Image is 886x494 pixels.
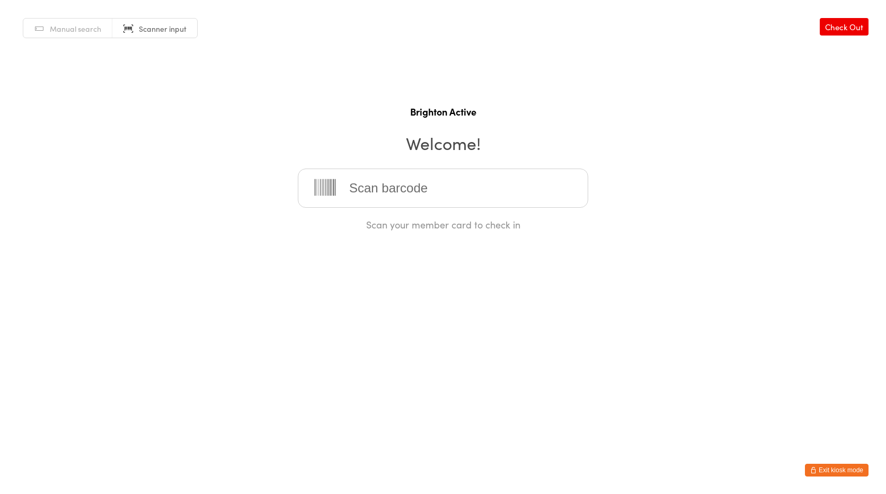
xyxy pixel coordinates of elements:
[805,464,869,477] button: Exit kiosk mode
[139,23,187,34] span: Scanner input
[50,23,101,34] span: Manual search
[298,169,588,208] input: Scan barcode
[820,18,869,36] a: Check Out
[11,105,875,118] h1: Brighton Active
[11,131,875,155] h2: Welcome!
[298,218,588,231] div: Scan your member card to check in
